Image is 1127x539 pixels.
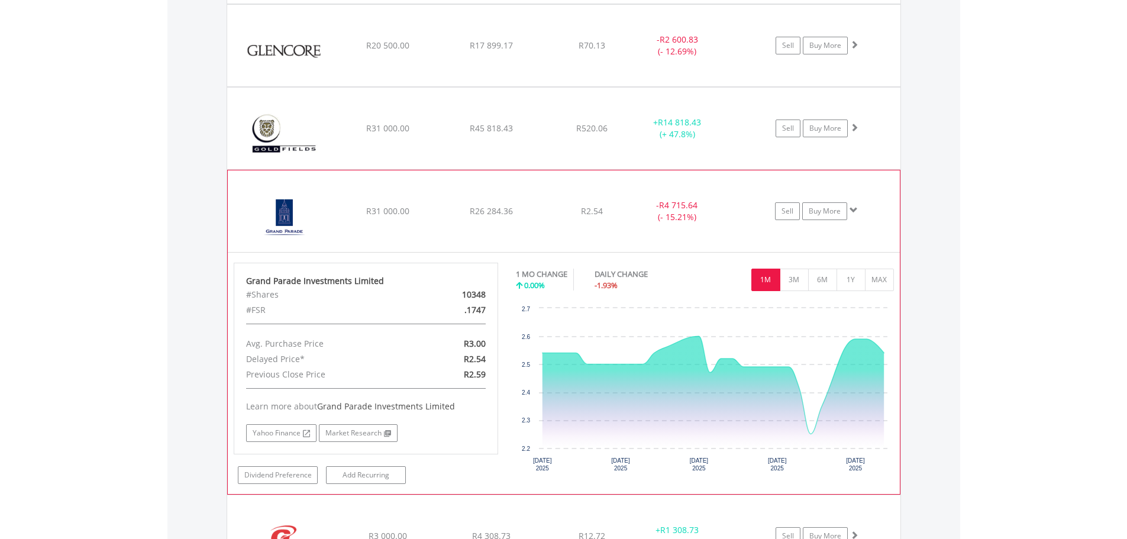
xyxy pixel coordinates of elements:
[632,199,721,223] div: - (- 15.21%)
[237,302,409,318] div: #FSR
[366,122,409,134] span: R31 000.00
[234,185,335,249] img: EQU.ZA.GPL.png
[516,269,567,280] div: 1 MO CHANGE
[579,40,605,51] span: R70.13
[581,205,603,217] span: R2.54
[522,306,530,312] text: 2.7
[366,40,409,51] span: R20 500.00
[319,424,398,442] a: Market Research
[776,120,800,137] a: Sell
[660,34,698,45] span: R2 600.83
[464,338,486,349] span: R3.00
[366,205,409,217] span: R31 000.00
[576,122,608,134] span: R520.06
[633,117,722,140] div: + (+ 47.8%)
[522,334,530,340] text: 2.6
[246,424,317,442] a: Yahoo Finance
[237,367,409,382] div: Previous Close Price
[470,205,513,217] span: R26 284.36
[409,287,495,302] div: 10348
[533,457,552,472] text: [DATE] 2025
[516,302,893,480] svg: Interactive chart
[237,336,409,351] div: Avg. Purchase Price
[233,102,335,166] img: EQU.ZA.GFI.png
[326,466,406,484] a: Add Recurring
[802,202,847,220] a: Buy More
[470,122,513,134] span: R45 818.43
[846,457,865,472] text: [DATE] 2025
[238,466,318,484] a: Dividend Preference
[690,457,709,472] text: [DATE] 2025
[522,362,530,368] text: 2.5
[470,40,513,51] span: R17 899.17
[837,269,866,291] button: 1Y
[595,269,689,280] div: DAILY CHANGE
[464,369,486,380] span: R2.59
[660,524,699,535] span: R1 308.73
[659,199,697,211] span: R4 715.64
[775,202,800,220] a: Sell
[803,120,848,137] a: Buy More
[522,446,530,452] text: 2.2
[808,269,837,291] button: 6M
[658,117,701,128] span: R14 818.43
[776,37,800,54] a: Sell
[246,401,486,412] div: Learn more about
[524,280,545,291] span: 0.00%
[516,302,894,480] div: Chart. Highcharts interactive chart.
[595,280,618,291] span: -1.93%
[803,37,848,54] a: Buy More
[464,353,486,364] span: R2.54
[246,275,486,287] div: Grand Parade Investments Limited
[865,269,894,291] button: MAX
[409,302,495,318] div: .1747
[237,287,409,302] div: #Shares
[522,389,530,396] text: 2.4
[633,34,722,57] div: - (- 12.69%)
[522,417,530,424] text: 2.3
[317,401,455,412] span: Grand Parade Investments Limited
[233,20,335,83] img: EQU.ZA.GLN.png
[611,457,630,472] text: [DATE] 2025
[780,269,809,291] button: 3M
[768,457,787,472] text: [DATE] 2025
[237,351,409,367] div: Delayed Price*
[751,269,780,291] button: 1M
